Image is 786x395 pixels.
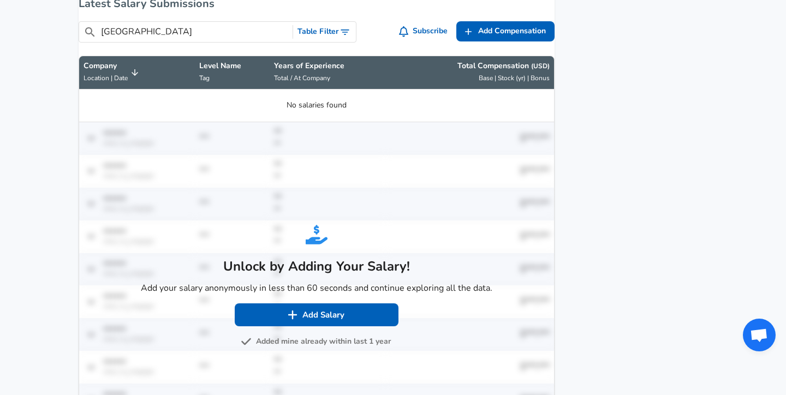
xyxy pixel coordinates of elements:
span: Location | Date [84,74,128,82]
button: Subscribe [397,21,452,41]
span: Total Compensation (USD) Base | Stock (yr) | Bonus [390,61,550,85]
td: No salaries found [79,89,554,122]
button: Add Salary [235,303,398,326]
a: Add Compensation [456,21,555,41]
span: Add Compensation [478,25,546,38]
span: CompanyLocation | Date [84,61,142,85]
img: svg+xml;base64,PHN2ZyB4bWxucz0iaHR0cDovL3d3dy53My5vcmcvMjAwMC9zdmciIGZpbGw9IiNmZmZmZmYiIHZpZXdCb3... [287,309,298,320]
p: Years of Experience [274,61,381,71]
input: Search City, Tag, Etc [101,25,288,39]
span: Base | Stock (yr) | Bonus [479,74,550,82]
span: Total / At Company [274,74,330,82]
p: Add your salary anonymously in less than 60 seconds and continue exploring all the data. [141,282,492,295]
p: Level Name [199,61,265,71]
button: (USD) [531,62,550,71]
button: Added mine already within last 1 year [243,335,391,349]
span: Tag [199,74,210,82]
p: Total Compensation [457,61,550,71]
button: Toggle Search Filters [293,22,356,42]
img: svg+xml;base64,PHN2ZyB4bWxucz0iaHR0cDovL3d3dy53My5vcmcvMjAwMC9zdmciIGZpbGw9IiMyNjhERUMiIHZpZXdCb3... [306,224,327,246]
img: svg+xml;base64,PHN2ZyB4bWxucz0iaHR0cDovL3d3dy53My5vcmcvMjAwMC9zdmciIGZpbGw9IiM3NTc1NzUiIHZpZXdCb3... [241,336,252,347]
div: Open chat [743,319,776,351]
p: Company [84,61,128,71]
h5: Unlock by Adding Your Salary! [141,258,492,275]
